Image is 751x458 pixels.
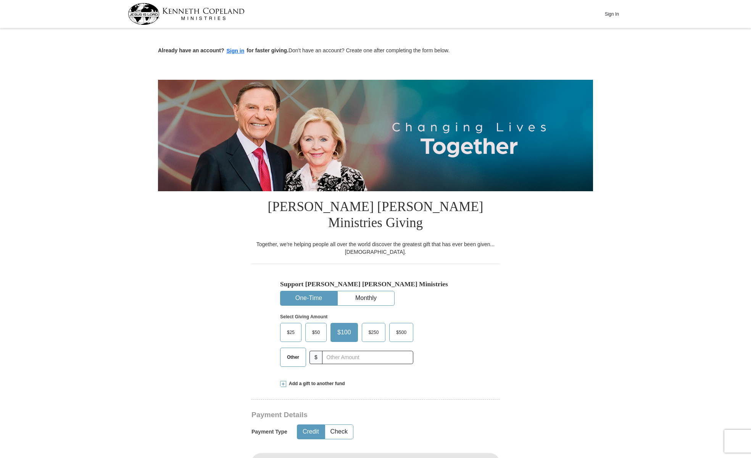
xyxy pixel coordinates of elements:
[283,327,298,338] span: $25
[158,47,288,53] strong: Already have an account? for faster giving.
[322,351,413,364] input: Other Amount
[251,191,500,240] h1: [PERSON_NAME] [PERSON_NAME] Ministries Giving
[334,327,355,338] span: $100
[251,429,287,435] h5: Payment Type
[600,8,623,20] button: Sign In
[297,425,324,439] button: Credit
[280,291,337,305] button: One-Time
[392,327,410,338] span: $500
[224,47,247,55] button: Sign in
[286,381,345,387] span: Add a gift to another fund
[251,240,500,256] div: Together, we're helping people all over the world discover the greatest gift that has ever been g...
[338,291,394,305] button: Monthly
[280,280,471,288] h5: Support [PERSON_NAME] [PERSON_NAME] Ministries
[325,425,353,439] button: Check
[309,351,322,364] span: $
[158,47,593,55] p: Don't have an account? Create one after completing the form below.
[283,352,303,363] span: Other
[308,327,324,338] span: $50
[128,3,245,25] img: kcm-header-logo.svg
[251,411,446,419] h3: Payment Details
[280,314,327,319] strong: Select Giving Amount
[365,327,383,338] span: $250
